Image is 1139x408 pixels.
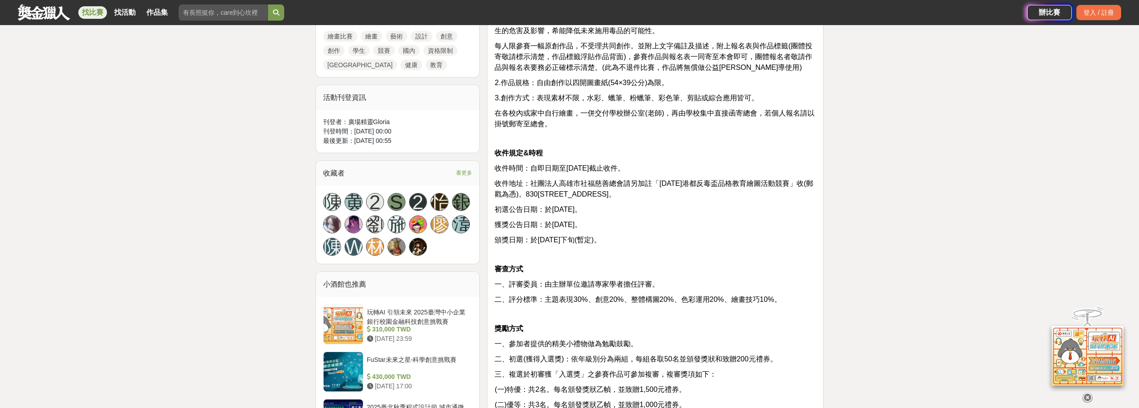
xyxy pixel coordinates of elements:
[345,216,362,233] img: Avatar
[111,6,139,19] a: 找活動
[495,355,777,363] span: 二、初選(獲得入選獎)：依年級別分為兩組，每組各取50名並頒發獎狀和致贈200元禮券。
[324,216,341,233] img: Avatar
[323,60,397,70] a: [GEOGRAPHIC_DATA]
[452,215,470,233] a: 湋
[323,31,357,42] a: 繪畫比賽
[323,117,473,127] div: 刊登者： 廣場精靈Gloria
[143,6,171,19] a: 作品集
[1027,5,1072,20] a: 辦比賽
[495,280,659,288] span: 一、評審委員：由主辦單位邀請專家學者擔任評審。
[323,169,345,177] span: 收藏者
[323,215,341,233] a: Avatar
[495,109,815,128] span: 在各校內或家中自行繪畫，一併交付學校辦公室(老師)，再由學校集中直接函寄總會，若個人報名請以掛號郵寄至總會。
[409,193,427,211] a: 2
[388,238,405,255] img: Avatar
[409,215,427,233] a: Avatar
[411,31,432,42] a: 設計
[495,180,813,198] span: 收件地址：社團法人高雄市社福慈善總會請另加註「[DATE]港都反毒盃品格教育繪圖活動競賽」收(郵戳為憑)。830[STREET_ADDRESS]。
[436,31,457,42] a: 創意
[495,236,601,244] span: 頒獎日期：於[DATE]下旬(暫定)。
[410,216,427,233] img: Avatar
[495,5,815,34] span: 1.以圖畫的方式呈現，透過正確拒毒、識毒及反毒的知識性觀念，鼓勵學生應用簡易圖像與文字，將固有枯燥的反毒口號轉化為富有知識性與趣味性的圖畫，讓賞畫者能更進一步了解毒品對身心與社會產生的危害及影響...
[366,193,384,211] a: 2
[323,127,473,136] div: 刊登時間： [DATE] 00:00
[388,215,405,233] a: 施
[323,193,341,211] a: 陳
[1052,326,1123,386] img: d2146d9a-e6f6-4337-9592-8cefde37ba6b.png
[426,60,447,70] a: 教育
[495,94,758,102] span: 3.創作方式：表現素材不限，水彩、蠟筆、粉蠟筆、彩色筆、剪貼或綜合應用皆可。
[367,334,469,344] div: [DATE] 23:59
[316,85,480,110] div: 活動刊登資訊
[386,31,407,42] a: 藝術
[367,308,469,325] div: 玩轉AI 引領未來 2025臺灣中小企業銀行校園金融科技創意挑戰賽
[495,296,781,303] span: 二、評分標準：主題表現30%、創意20%、整體構圖20%、色彩運用20%、繪畫技巧10%。
[367,355,469,372] div: FuStar未來之星-科學創意挑戰賽
[495,149,543,157] strong: 收件規定&時程
[495,42,812,71] span: 每人限參賽一幅原創作品，不受理共同創作。並附上文字備註及描述，附上報名表與作品標籤(團體投寄敬請標示清楚，作品標籤浮貼作品背面)，參賽作品與報名表一同寄至本會即可，團體報名者敬請作品與報名表要務...
[348,45,370,56] a: 學生
[401,60,422,70] a: 健康
[452,193,470,211] a: 銀
[323,238,341,256] a: 陳
[495,340,638,348] span: 一、參加者提供的精美小禮物做為勉勵鼓勵。
[431,215,448,233] a: 廖
[345,215,363,233] a: Avatar
[409,238,427,256] a: Avatar
[495,370,717,378] span: 三、複選於初審獲「入選獎」之參賽作品可參加複審，複審獎項如下：
[495,265,523,273] strong: 審查方式
[388,238,405,256] a: Avatar
[495,221,581,228] span: 獲獎公告日期：於[DATE]。
[495,164,624,172] span: 收件時間：自即日期至[DATE]截止收件。
[495,386,686,393] span: (一)特優：共2名。每名頒發獎狀乙幀，並致贈1,500元禮券。
[345,193,363,211] a: 黄
[323,352,473,392] a: FuStar未來之星-科學創意挑戰賽 430,000 TWD [DATE] 17:00
[423,45,457,56] a: 資格限制
[398,45,420,56] a: 國內
[366,238,384,256] a: 林
[316,272,480,297] div: 小酒館也推薦
[495,325,523,332] strong: 獎勵方式
[78,6,107,19] a: 找比賽
[431,193,448,211] a: 怡
[361,31,382,42] a: 繪畫
[367,382,469,391] div: [DATE] 17:00
[373,45,395,56] a: 競賽
[323,136,473,146] div: 最後更新： [DATE] 00:55
[345,238,363,256] a: W
[1076,5,1121,20] div: 登入 / 註冊
[323,304,473,344] a: 玩轉AI 引領未來 2025臺灣中小企業銀行校園金融科技創意挑戰賽 310,000 TWD [DATE] 23:59
[410,238,427,255] img: Avatar
[367,325,469,334] div: 310,000 TWD
[323,45,345,56] a: 創作
[367,372,469,382] div: 430,000 TWD
[388,193,405,211] a: S
[495,206,581,213] span: 初選公告日期：於[DATE]。
[179,4,268,21] input: 有長照挺你，care到心坎裡！青春出手，拍出照顧 影音徵件活動
[495,79,669,86] span: 2.作品規格：自由創作以四開圖畫紙(54×39公分)為限。
[366,215,384,233] a: 劉
[456,168,472,178] span: 看更多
